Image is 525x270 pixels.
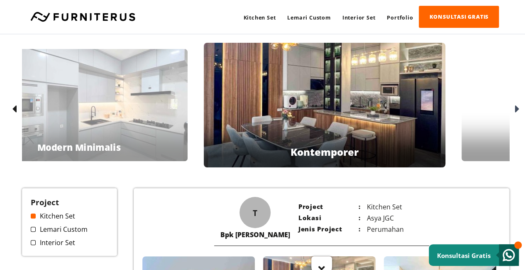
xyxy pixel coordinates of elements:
a: Interior Set [337,6,381,29]
div: Bpk [PERSON_NAME] [220,230,290,239]
p: Project [298,202,361,211]
p: Jenis Project [298,225,361,234]
p: Asya JGC [361,214,423,223]
a: Konsultasi Gratis [429,244,519,266]
h3: Project [31,197,108,207]
a: Lemari Custom [281,6,336,29]
p: Kontemporer [291,145,359,159]
small: Konsultasi Gratis [437,251,491,260]
p: Modern Minimalis [37,141,121,153]
a: KONSULTASI GRATIS [419,6,499,28]
p: Perumahan [361,225,423,234]
a: Lemari Custom [31,225,108,234]
p: Lokasi [298,214,361,223]
a: Portfolio [381,6,419,29]
a: Interior Set [31,238,108,247]
p: Kitchen Set [361,202,423,211]
a: Kitchen Set [237,6,281,29]
a: Kitchen Set [31,211,108,221]
span: T [253,207,257,218]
